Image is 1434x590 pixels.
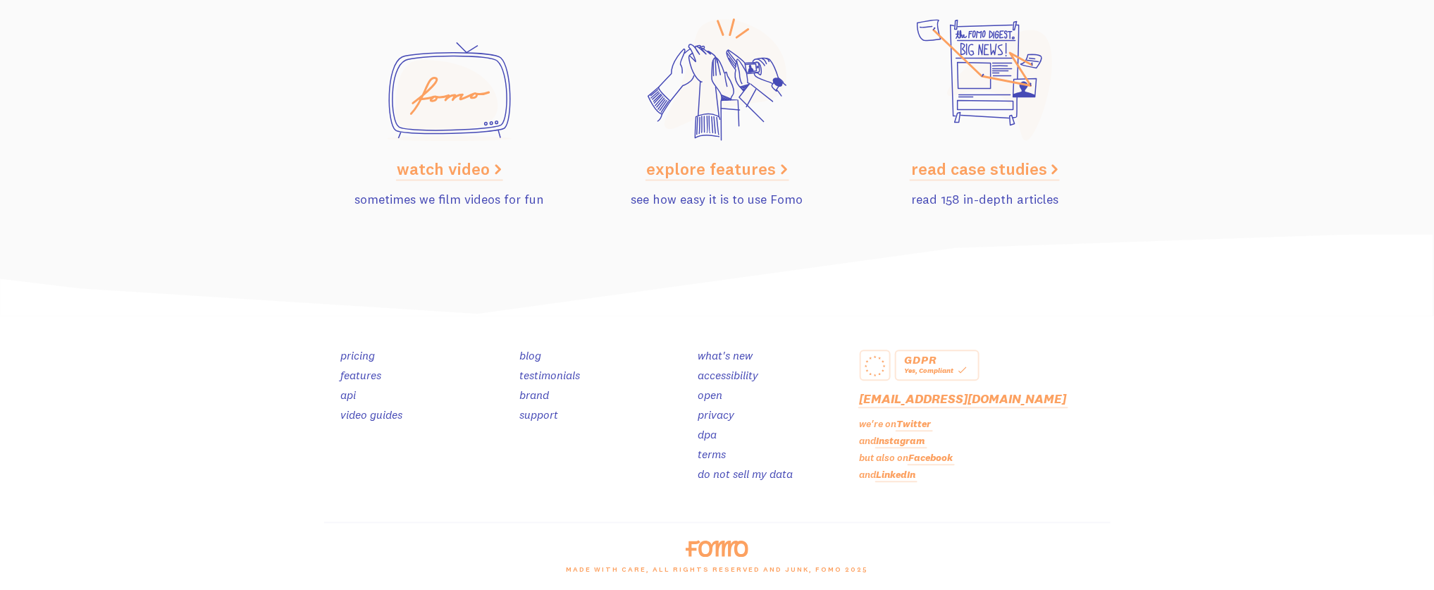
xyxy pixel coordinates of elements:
[519,388,549,402] a: brand
[519,407,558,422] a: support
[860,467,1111,482] p: and
[519,348,541,362] a: blog
[897,417,932,430] a: Twitter
[686,540,748,557] img: fomo-logo-orange-8ab935bcb42dfda78e33409a85f7af36b90c658097e6bb5368b87284a318b3da.svg
[341,348,376,362] a: pricing
[911,158,1058,179] a: read case studies
[698,348,753,362] a: what's new
[341,368,382,382] a: features
[519,368,580,382] a: testimonials
[324,190,575,209] p: sometimes we film videos for fun
[698,407,734,422] a: privacy
[647,158,788,179] a: explore features
[698,467,793,481] a: do not sell my data
[860,190,1111,209] p: read 158 in-depth articles
[341,407,403,422] a: video guides
[860,417,1111,431] p: we're on
[397,158,502,179] a: watch video
[860,434,1111,448] p: and
[860,391,1067,407] a: [EMAIL_ADDRESS][DOMAIN_NAME]
[877,434,926,447] a: Instagram
[698,427,717,441] a: dpa
[698,388,722,402] a: open
[341,388,357,402] a: api
[905,364,970,376] div: Yes, Compliant
[860,450,1111,465] p: but also on
[877,468,916,481] a: LinkedIn
[698,447,726,461] a: terms
[698,368,758,382] a: accessibility
[592,190,843,209] p: see how easy it is to use Fomo
[895,350,979,381] a: GDPR Yes, Compliant
[905,355,970,364] div: GDPR
[909,451,953,464] a: Facebook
